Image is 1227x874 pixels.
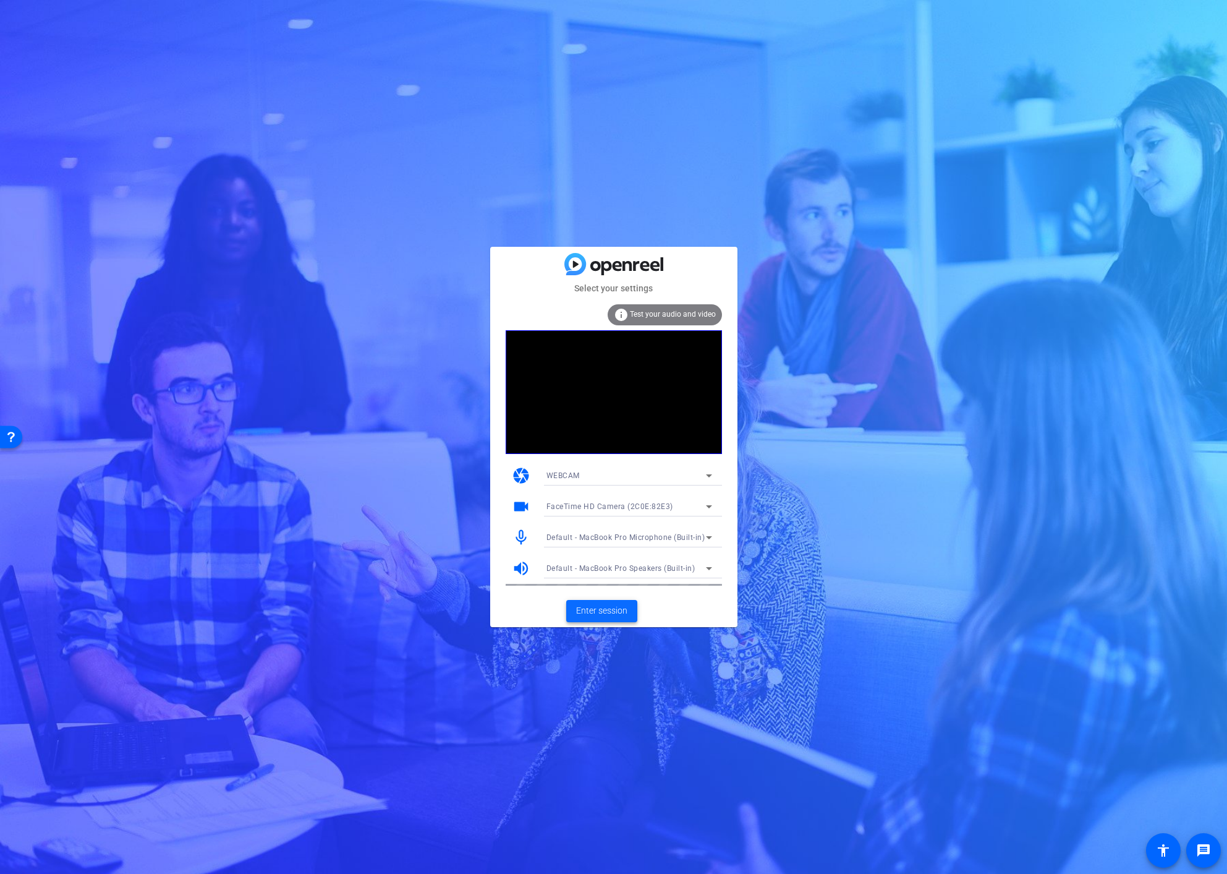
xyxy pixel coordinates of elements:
[1156,843,1171,858] mat-icon: accessibility
[512,559,530,578] mat-icon: volume_up
[614,307,629,322] mat-icon: info
[490,281,737,295] mat-card-subtitle: Select your settings
[1196,843,1211,858] mat-icon: message
[512,497,530,516] mat-icon: videocam
[564,253,663,275] img: blue-gradient.svg
[546,502,673,511] span: FaceTime HD Camera (2C0E:82E3)
[546,564,695,573] span: Default - MacBook Pro Speakers (Built-in)
[576,604,627,617] span: Enter session
[546,471,580,480] span: WEBCAM
[512,466,530,485] mat-icon: camera
[630,310,716,319] span: Test your audio and video
[566,600,637,622] button: Enter session
[546,533,705,542] span: Default - MacBook Pro Microphone (Built-in)
[512,528,530,547] mat-icon: mic_none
